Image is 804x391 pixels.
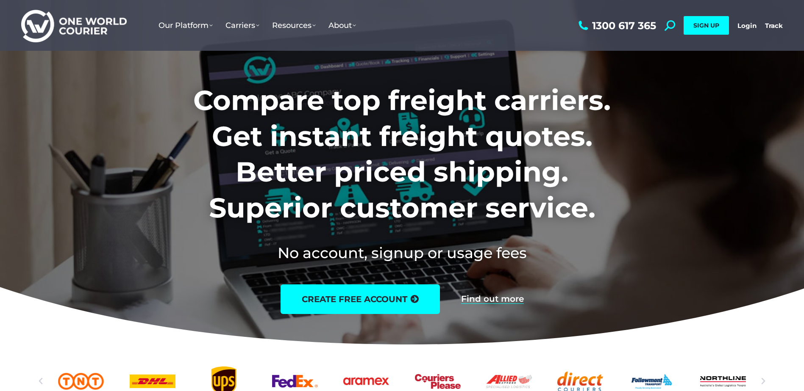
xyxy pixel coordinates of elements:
a: Track [765,22,783,30]
img: One World Courier [21,8,127,43]
a: Our Platform [152,12,219,39]
a: Find out more [461,295,524,304]
a: SIGN UP [684,16,729,35]
a: Login [737,22,757,30]
span: Carriers [225,21,259,30]
a: Carriers [219,12,266,39]
span: Our Platform [159,21,213,30]
a: About [322,12,362,39]
span: About [328,21,356,30]
a: Resources [266,12,322,39]
a: create free account [281,284,440,314]
a: 1300 617 365 [576,20,656,31]
span: SIGN UP [693,22,719,29]
span: Resources [272,21,316,30]
h2: No account, signup or usage fees [137,242,667,263]
h1: Compare top freight carriers. Get instant freight quotes. Better priced shipping. Superior custom... [137,83,667,226]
